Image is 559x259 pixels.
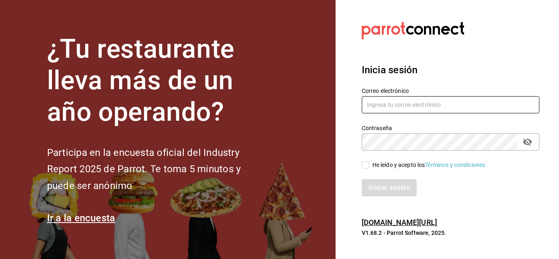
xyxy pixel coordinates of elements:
[425,162,487,168] a: Términos y condiciones.
[47,144,268,194] h2: Participa en la encuesta oficial del Industry Report 2025 de Parrot. Te toma 5 minutos y puede se...
[362,218,437,227] a: [DOMAIN_NAME][URL]
[362,63,539,77] h3: Inicia sesión
[521,135,534,149] button: passwordField
[47,212,115,224] a: Ir a la encuesta
[362,229,539,237] p: V1.68.2 - Parrot Software, 2025.
[362,88,539,94] label: Correo electrónico
[372,161,487,169] div: He leído y acepto los
[362,96,539,113] input: Ingresa tu correo electrónico
[47,34,268,128] h1: ¿Tu restaurante lleva más de un año operando?
[362,125,539,131] label: Contraseña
